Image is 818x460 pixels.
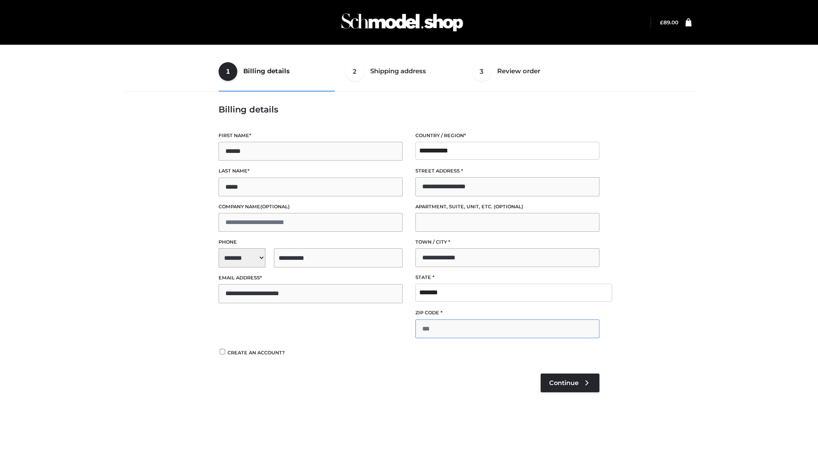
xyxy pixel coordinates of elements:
label: Apartment, suite, unit, etc. [415,203,599,211]
img: Schmodel Admin 964 [338,6,466,39]
span: Create an account? [228,350,285,356]
input: Create an account? [219,349,226,354]
label: Last name [219,167,403,175]
span: (optional) [260,204,290,210]
a: £89.00 [660,19,678,26]
span: £ [660,19,663,26]
label: Town / City [415,238,599,246]
label: Country / Region [415,132,599,140]
bdi: 89.00 [660,19,678,26]
span: Continue [549,379,579,387]
a: Continue [541,374,599,392]
span: (optional) [494,204,523,210]
label: Phone [219,238,403,246]
label: Street address [415,167,599,175]
h3: Billing details [219,104,599,115]
label: ZIP Code [415,309,599,317]
label: Company name [219,203,403,211]
label: State [415,273,599,282]
label: Email address [219,274,403,282]
label: First name [219,132,403,140]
